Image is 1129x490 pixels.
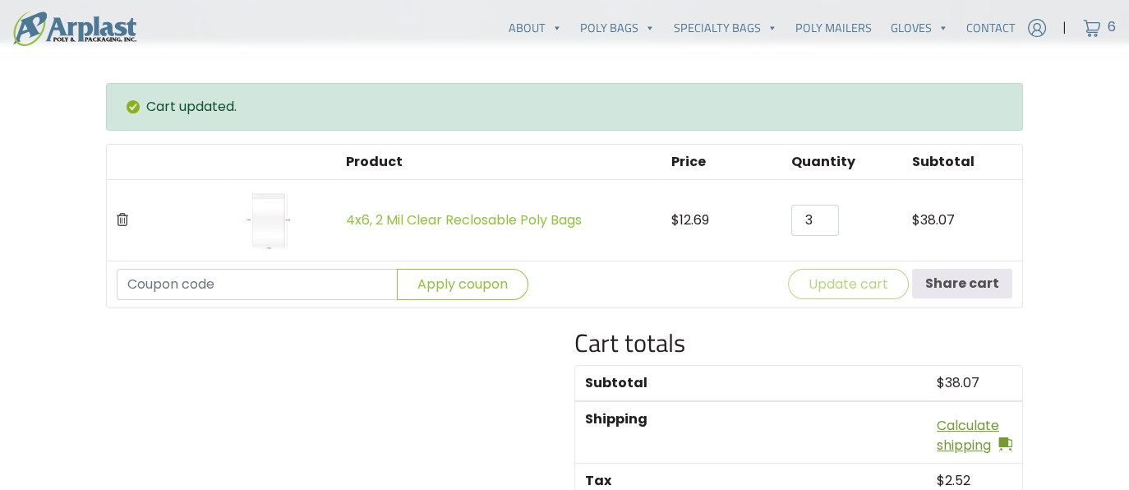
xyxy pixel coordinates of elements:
img: 4x6, 2 Mil Clear Reclosable Poly Bags [237,187,302,253]
input: Qty [791,205,839,236]
span: $ [937,471,945,490]
th: Subtotal [575,366,927,401]
a: Poly Bags [571,12,664,44]
bdi: 38.07 [937,373,979,392]
span: $ [912,210,920,229]
th: Product [336,145,661,179]
a: Specialty Bags [665,12,786,44]
img: logo [13,11,136,46]
bdi: 12.69 [671,210,709,229]
a: About [500,12,571,44]
th: Subtotal [902,145,1022,179]
a: Calculate shipping [937,416,1012,455]
th: Price [661,145,781,179]
span: 6 [1108,18,1116,37]
th: Quantity [781,145,901,179]
span: $ [671,210,680,229]
a: Contact [957,12,1025,44]
button: Apply coupon [397,269,528,300]
div: Cart updated. [106,83,1023,131]
input: Coupon code [117,269,398,300]
bdi: 38.07 [912,210,955,229]
h2: Cart totals [574,328,1023,358]
th: Shipping [575,401,927,463]
a: Remove this item [117,210,128,229]
span: 2.52 [937,471,970,490]
a: Gloves [881,12,956,44]
span: $ [937,373,945,392]
span: | [1062,18,1067,38]
a: 4x6, 2 Mil Clear Reclosable Poly Bags [346,210,582,229]
a: Poly Mailers [786,12,881,44]
button: Share cart [912,269,1012,298]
